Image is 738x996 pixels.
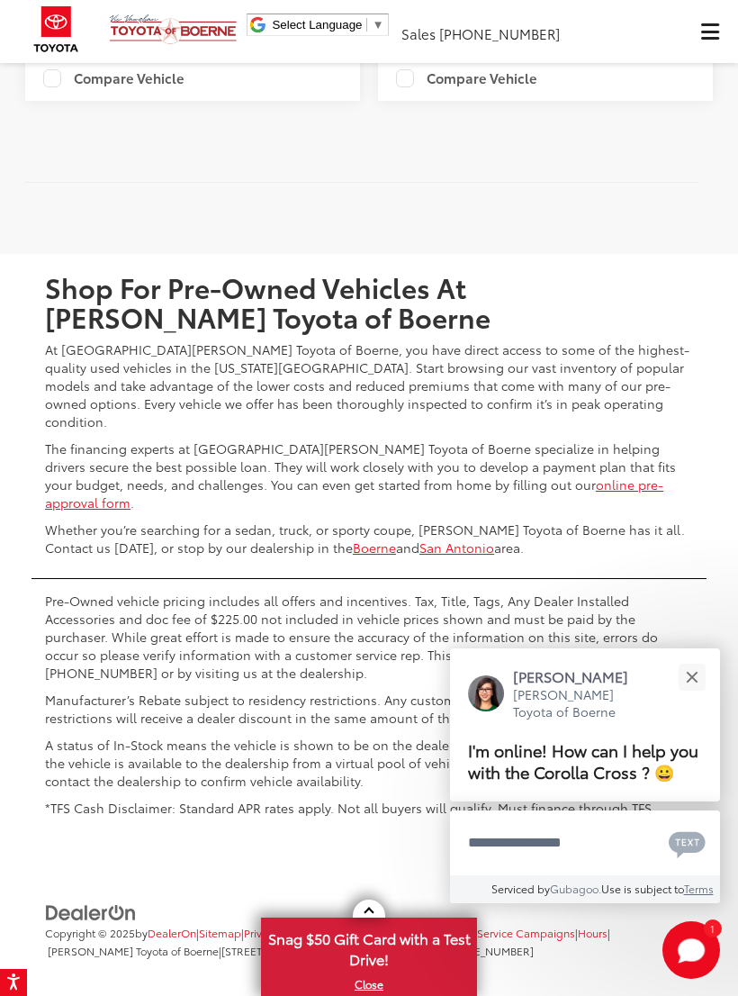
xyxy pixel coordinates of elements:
p: At [GEOGRAPHIC_DATA][PERSON_NAME] Toyota of Boerne, you have direct access to some of the highest... [45,340,693,430]
p: Manufacturer’s Rebate subject to residency restrictions. Any customer not meeting the residency r... [45,691,693,727]
a: Safety Recalls & Service Campaigns, Opens in a new tab [394,925,575,940]
p: A status of In-Stock means the vehicle is shown to be on the dealership lot. A status of Availabl... [45,736,693,790]
button: Chat with SMS [663,822,711,863]
button: Toggle Chat Window [662,921,720,979]
textarea: Type your message [450,810,720,875]
span: [PHONE_NUMBER] [439,23,560,43]
a: Boerne [353,539,396,557]
label: Compare Vehicle [43,69,184,87]
span: | [196,925,241,940]
a: Sitemap [199,925,241,940]
span: by [135,925,196,940]
img: DealerOn [45,903,137,923]
p: [PERSON_NAME] [513,666,646,686]
p: *TFS Cash Disclaimer: Standard APR rates apply. Not all buyers will qualify. Must finance through... [45,799,693,817]
span: Serviced by [491,881,550,896]
span: ▼ [372,18,383,32]
svg: Text [669,829,706,858]
p: Whether you’re searching for a sedan, truck, or sporty coupe, [PERSON_NAME] Toyota of Boerne has ... [45,521,693,557]
span: Snag $50 Gift Card with a Test Drive! [263,919,475,974]
span: Use is subject to [601,881,684,896]
a: DealerOn [45,901,137,919]
span: ​ [366,18,367,32]
svg: Start Chat [662,921,720,979]
span: | [219,943,404,958]
span: Copyright © 2025 [45,925,135,940]
a: Privacy [244,925,279,940]
a: online pre-approval form [45,475,663,512]
p: [PERSON_NAME] Toyota of Boerne [513,686,646,721]
a: San Antonio [419,539,494,557]
span: 1 [710,924,715,932]
span: Select Language [272,18,362,32]
button: Close [672,657,711,696]
span: I'm online! How can I help you with the Corolla Cross ? 😀 [468,738,698,783]
a: Hours [578,925,607,940]
span: | [PERSON_NAME] Toyota of Boerne [45,925,610,958]
a: DealerOn Home Page [148,925,196,940]
span: | [241,925,279,940]
a: Gubagoo. [550,881,601,896]
h2: Shop For Pre-Owned Vehicles At [PERSON_NAME] Toyota of Boerne [45,272,693,331]
p: Pre-Owned vehicle pricing includes all offers and incentives. Tax, Title, Tags, Any Dealer Instal... [45,592,693,682]
label: Compare Vehicle [396,69,537,87]
span: | [391,925,575,940]
span: [STREET_ADDRESS], [221,943,322,958]
img: Vic Vaughan Toyota of Boerne [109,14,238,45]
div: Close[PERSON_NAME][PERSON_NAME] Toyota of BoerneI'm online! How can I help you with the Corolla C... [450,648,720,903]
a: Select Language​ [272,18,383,32]
p: The financing experts at [GEOGRAPHIC_DATA][PERSON_NAME] Toyota of Boerne specialize in helping dr... [45,439,693,512]
span: Sales [401,23,436,43]
span: | [575,925,607,940]
span: [PHONE_NUMBER] [439,943,534,958]
a: Terms [684,881,714,896]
